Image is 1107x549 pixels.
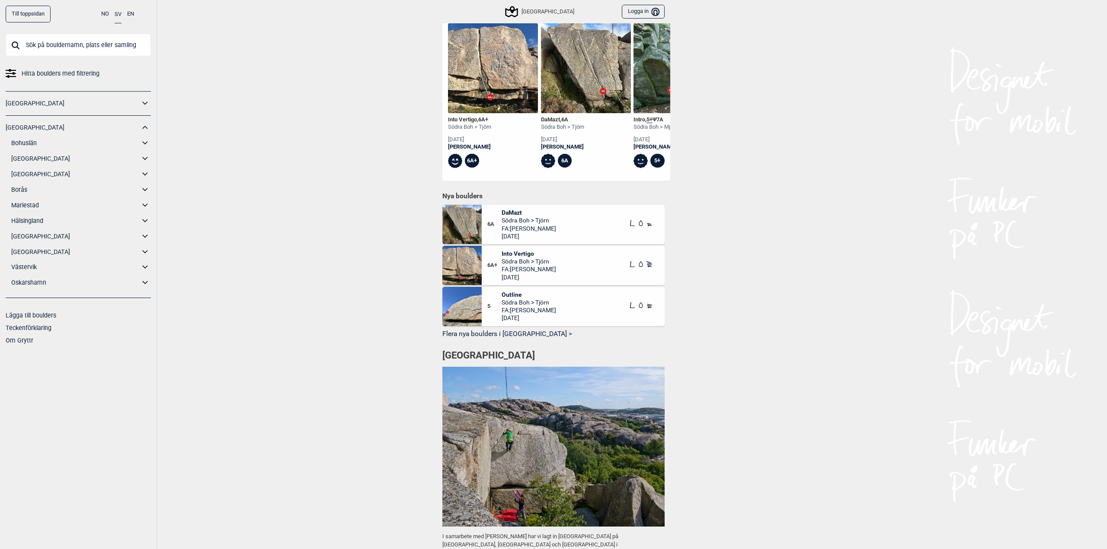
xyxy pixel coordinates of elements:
[502,306,556,314] span: FA: [PERSON_NAME]
[11,215,140,227] a: Hälsingland
[656,116,663,123] span: 7A
[442,246,482,285] img: Vertigo
[487,303,502,310] span: 5
[633,124,678,131] div: Södra Boh > Mjörn
[541,116,584,124] div: DaMazt ,
[442,328,665,341] button: Flera nya boulders i [GEOGRAPHIC_DATA] >
[487,221,502,228] span: 6A
[127,6,134,22] button: EN
[541,124,584,131] div: Södra Boh > Tjörn
[465,154,479,168] div: 6A+
[6,312,56,319] a: Lägga till boulders
[506,6,574,17] div: [GEOGRAPHIC_DATA]
[442,192,665,200] h1: Nya boulders
[11,184,140,196] a: Borås
[442,349,665,362] h1: [GEOGRAPHIC_DATA]
[478,116,488,123] span: 6A+
[541,143,584,151] a: [PERSON_NAME]
[6,121,140,134] a: [GEOGRAPHIC_DATA]
[502,232,556,240] span: [DATE]
[646,116,653,123] span: 5+
[442,367,665,527] img: 6107312368 cd6d6f9c05 o
[633,116,678,124] div: Intro , Ψ
[633,136,678,143] div: [DATE]
[448,136,491,143] div: [DATE]
[622,5,665,19] button: Logga in
[101,6,109,22] button: NO
[442,287,665,326] div: Outline5OutlineSödra Boh > TjörnFA:[PERSON_NAME][DATE]
[502,209,556,216] span: DaMazt
[502,291,556,298] span: Outline
[502,298,556,306] span: Södra Boh > Tjörn
[11,230,140,243] a: [GEOGRAPHIC_DATA]
[11,137,140,149] a: Bohuslän
[558,154,572,168] div: 6A
[448,23,538,113] img: Vertigo
[442,205,665,244] div: Da Mazt6ADaMaztSödra Boh > TjörnFA:[PERSON_NAME][DATE]
[6,6,51,22] a: Till toppsidan
[442,205,482,244] img: Da Mazt
[502,216,556,224] span: Södra Boh > Tjörn
[115,6,122,23] button: SV
[650,154,665,168] div: 5+
[487,262,502,269] span: 6A+
[633,143,678,151] a: [PERSON_NAME]
[541,23,631,113] img: Da Mazt
[11,168,140,181] a: [GEOGRAPHIC_DATA]
[502,314,556,322] span: [DATE]
[541,136,584,143] div: [DATE]
[6,324,51,331] a: Teckenförklaring
[502,265,556,273] span: FA: [PERSON_NAME]
[448,116,491,124] div: Into Vertigo ,
[11,261,140,273] a: Västervik
[6,34,151,56] input: Sök på bouldernamn, plats eller samling
[502,257,556,265] span: Södra Boh > Tjörn
[11,152,140,165] a: [GEOGRAPHIC_DATA]
[442,246,665,285] div: Vertigo6A+Into VertigoSödra Boh > TjörnFA:[PERSON_NAME][DATE]
[502,273,556,281] span: [DATE]
[11,199,140,212] a: Mariestad
[22,67,99,80] span: Hitta boulders med filtrering
[502,225,556,232] span: FA: [PERSON_NAME]
[6,67,151,80] a: Hitta boulders med filtrering
[442,287,482,326] img: Outline
[6,97,140,110] a: [GEOGRAPHIC_DATA]
[448,143,491,151] a: [PERSON_NAME]
[11,246,140,258] a: [GEOGRAPHIC_DATA]
[6,337,33,344] a: Om Gryttr
[502,250,556,257] span: Into Vertigo
[561,116,568,123] span: 6A
[633,23,723,113] img: Intro 220723
[11,276,140,289] a: Oskarshamn
[448,124,491,131] div: Södra Boh > Tjörn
